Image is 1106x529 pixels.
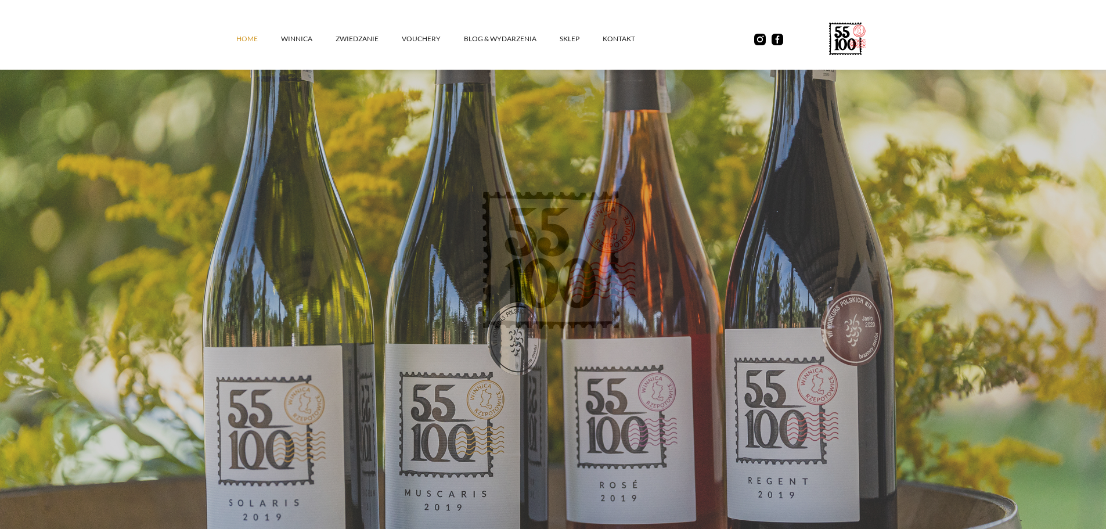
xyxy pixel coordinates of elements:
[603,21,658,56] a: kontakt
[236,21,281,56] a: Home
[281,21,336,56] a: winnica
[336,21,402,56] a: ZWIEDZANIE
[464,21,560,56] a: Blog & Wydarzenia
[560,21,603,56] a: SKLEP
[402,21,464,56] a: vouchery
